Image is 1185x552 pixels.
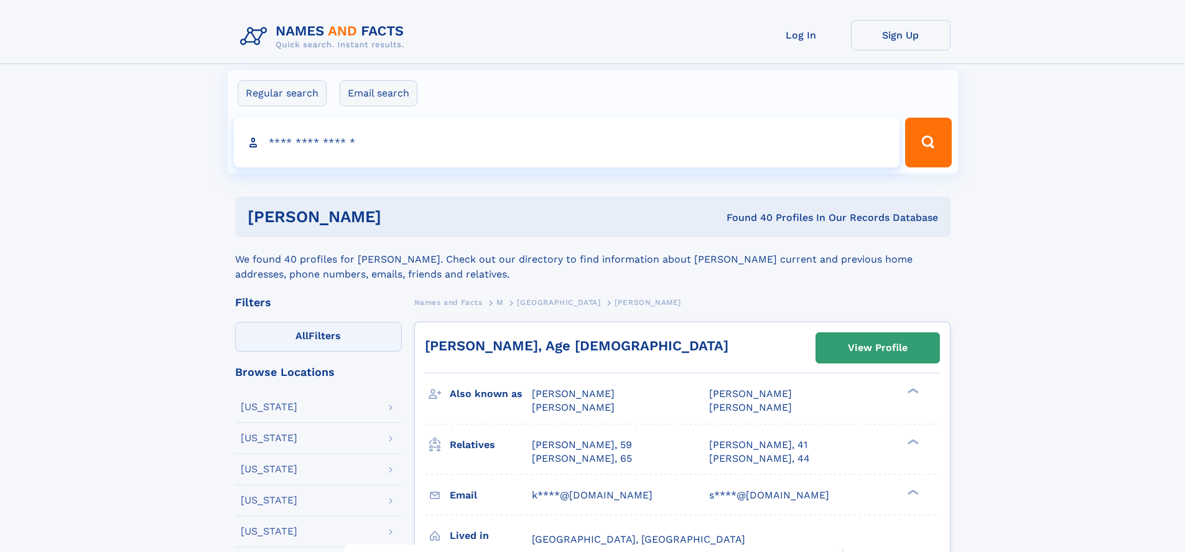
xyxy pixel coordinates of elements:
[554,211,938,225] div: Found 40 Profiles In Our Records Database
[517,294,600,310] a: [GEOGRAPHIC_DATA]
[848,334,908,362] div: View Profile
[235,237,950,282] div: We found 40 profiles for [PERSON_NAME]. Check out our directory to find information about [PERSON...
[340,80,417,106] label: Email search
[532,533,745,545] span: [GEOGRAPHIC_DATA], [GEOGRAPHIC_DATA]
[709,438,807,452] a: [PERSON_NAME], 41
[615,298,681,307] span: [PERSON_NAME]
[425,338,728,353] a: [PERSON_NAME], Age [DEMOGRAPHIC_DATA]
[450,525,532,546] h3: Lived in
[241,495,297,505] div: [US_STATE]
[241,433,297,443] div: [US_STATE]
[532,388,615,400] span: [PERSON_NAME]
[709,388,792,400] span: [PERSON_NAME]
[905,118,951,167] button: Search Button
[235,297,402,308] div: Filters
[248,209,554,225] h1: [PERSON_NAME]
[235,322,402,352] label: Filters
[517,298,600,307] span: [GEOGRAPHIC_DATA]
[241,526,297,536] div: [US_STATE]
[532,401,615,413] span: [PERSON_NAME]
[241,464,297,474] div: [US_STATE]
[532,438,632,452] a: [PERSON_NAME], 59
[234,118,900,167] input: search input
[709,401,792,413] span: [PERSON_NAME]
[414,294,483,310] a: Names and Facts
[496,298,503,307] span: M
[235,367,402,378] div: Browse Locations
[450,485,532,506] h3: Email
[816,333,939,363] a: View Profile
[295,330,309,342] span: All
[496,294,503,310] a: M
[904,387,919,395] div: ❯
[450,383,532,405] h3: Also known as
[751,20,851,50] a: Log In
[851,20,950,50] a: Sign Up
[532,452,632,465] a: [PERSON_NAME], 65
[241,402,297,412] div: [US_STATE]
[709,452,810,465] a: [PERSON_NAME], 44
[904,488,919,496] div: ❯
[450,434,532,456] h3: Relatives
[238,80,327,106] label: Regular search
[904,437,919,446] div: ❯
[235,20,414,54] img: Logo Names and Facts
